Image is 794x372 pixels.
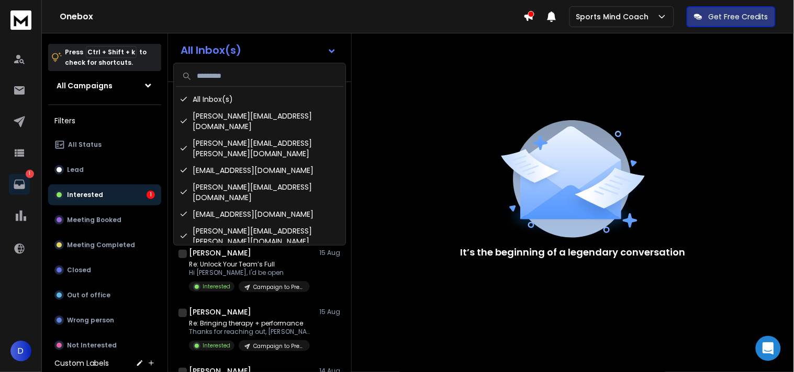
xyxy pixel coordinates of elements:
[176,223,343,250] div: [PERSON_NAME][EMAIL_ADDRESS][PERSON_NAME][DOMAIN_NAME]
[181,45,241,55] h1: All Inbox(s)
[57,80,113,91] h1: All Campaigns
[253,283,304,291] p: Campaign to Previous Prospects
[461,245,686,260] p: It’s the beginning of a legendary conversation
[26,170,34,178] p: 1
[189,307,251,317] h1: [PERSON_NAME]
[189,269,310,277] p: Hi [PERSON_NAME], I'd be open
[147,191,155,199] div: 1
[203,342,230,350] p: Interested
[176,91,343,108] div: All Inbox(s)
[60,10,523,23] h1: Onebox
[68,141,102,149] p: All Status
[54,358,109,368] h3: Custom Labels
[709,11,768,22] p: Get Free Credits
[67,341,117,350] p: Not Interested
[67,266,91,274] p: Closed
[189,319,315,328] p: Re: Bringing therapy + performance
[176,206,343,223] div: [EMAIL_ADDRESS][DOMAIN_NAME]
[176,108,343,135] div: [PERSON_NAME][EMAIL_ADDRESS][DOMAIN_NAME]
[176,135,343,162] div: [PERSON_NAME][EMAIL_ADDRESS][PERSON_NAME][DOMAIN_NAME]
[67,191,103,199] p: Interested
[10,341,31,362] span: D
[189,248,251,258] h1: [PERSON_NAME]
[67,166,84,174] p: Lead
[67,241,135,249] p: Meeting Completed
[253,342,304,350] p: Campaign to Previous Prospects(Employee's)
[319,249,343,257] p: 15 Aug
[67,216,121,224] p: Meeting Booked
[189,328,315,336] p: Thanks for reaching out, [PERSON_NAME].
[189,260,310,269] p: Re: Unlock Your Team’s Full
[176,179,343,206] div: [PERSON_NAME][EMAIL_ADDRESS][DOMAIN_NAME]
[203,283,230,290] p: Interested
[756,336,781,361] div: Open Intercom Messenger
[67,316,114,324] p: Wrong person
[319,308,343,316] p: 15 Aug
[65,47,147,68] p: Press to check for shortcuts.
[86,46,137,58] span: Ctrl + Shift + k
[67,291,110,299] p: Out of office
[10,10,31,30] img: logo
[176,162,343,179] div: [EMAIL_ADDRESS][DOMAIN_NAME]
[48,113,161,128] h3: Filters
[576,11,653,22] p: Sports Mind Coach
